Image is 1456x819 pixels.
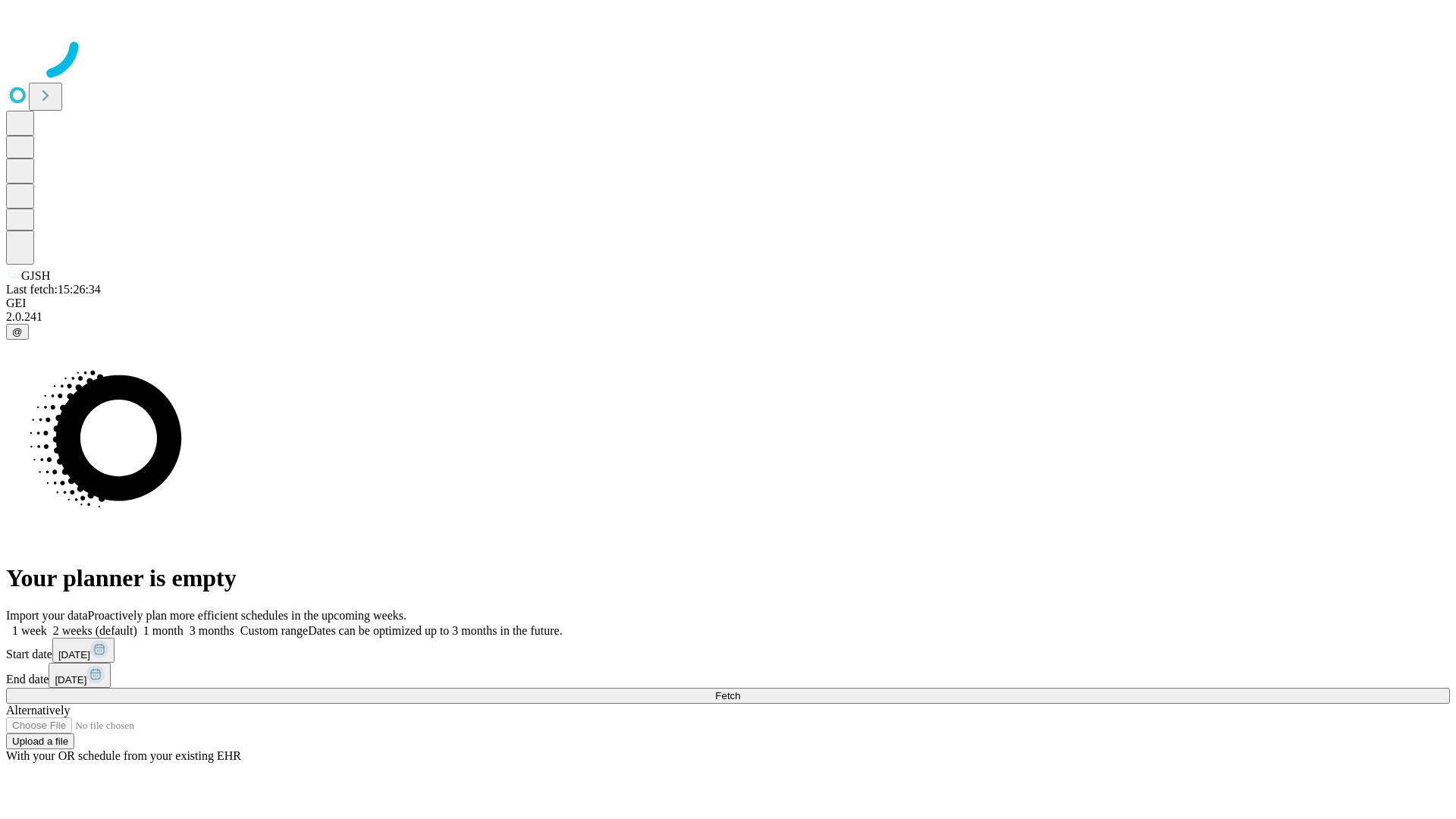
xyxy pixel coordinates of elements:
[49,663,111,688] button: [DATE]
[12,624,47,637] span: 1 week
[21,269,50,282] span: GJSH
[6,310,1450,324] div: 2.0.241
[12,326,23,337] span: @
[6,688,1450,704] button: Fetch
[715,690,740,701] span: Fetch
[55,674,86,686] span: [DATE]
[6,704,70,717] span: Alternatively
[240,624,308,637] span: Custom range
[6,638,1450,663] div: Start date
[52,638,115,663] button: [DATE]
[6,564,1450,592] h1: Your planner is empty
[190,624,234,637] span: 3 months
[6,749,241,762] span: With your OR schedule from your existing EHR
[58,649,90,661] span: [DATE]
[308,624,562,637] span: Dates can be optimized up to 3 months in the future.
[6,297,1450,310] div: GEI
[6,663,1450,688] div: End date
[88,609,406,622] span: Proactively plan more efficient schedules in the upcoming weeks.
[6,609,88,622] span: Import your data
[6,733,74,749] button: Upload a file
[53,624,137,637] span: 2 weeks (default)
[6,324,29,340] button: @
[6,283,101,296] span: Last fetch: 15:26:34
[143,624,184,637] span: 1 month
